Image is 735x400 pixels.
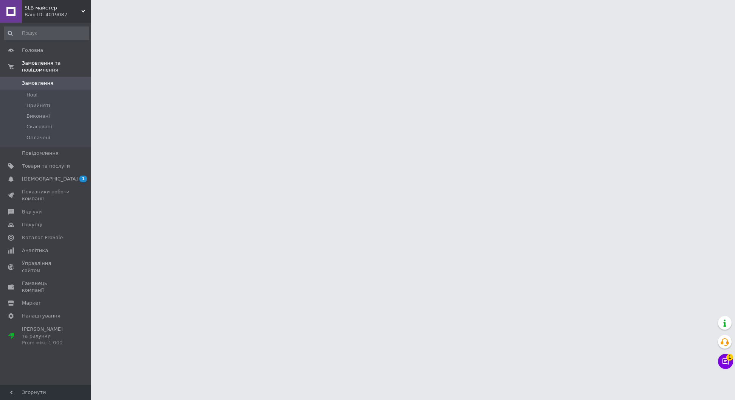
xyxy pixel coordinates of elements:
div: Prom мікс 1 000 [22,339,70,346]
span: Управління сайтом [22,260,70,274]
span: Повідомлення [22,150,59,157]
span: Прийняті [26,102,50,109]
span: Аналітика [22,247,48,254]
span: [PERSON_NAME] та рахунки [22,326,70,347]
span: 1 [726,354,733,361]
span: SLB майстер [25,5,81,11]
span: Замовлення [22,80,53,87]
span: Гаманець компанії [22,280,70,294]
span: Головна [22,47,43,54]
span: Маркет [22,300,41,307]
div: Ваш ID: 4019087 [25,11,91,18]
span: Показники роботи компанії [22,188,70,202]
span: Виконані [26,113,50,120]
span: Каталог ProSale [22,234,63,241]
input: Пошук [4,26,89,40]
span: Налаштування [22,313,60,319]
span: [DEMOGRAPHIC_DATA] [22,176,78,182]
span: Скасовані [26,123,52,130]
span: Замовлення та повідомлення [22,60,91,73]
span: Покупці [22,221,42,228]
span: Відгуки [22,209,42,215]
span: Товари та послуги [22,163,70,170]
button: Чат з покупцем1 [718,354,733,369]
span: 1 [79,176,87,182]
span: Оплачені [26,134,50,141]
span: Нові [26,92,37,98]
